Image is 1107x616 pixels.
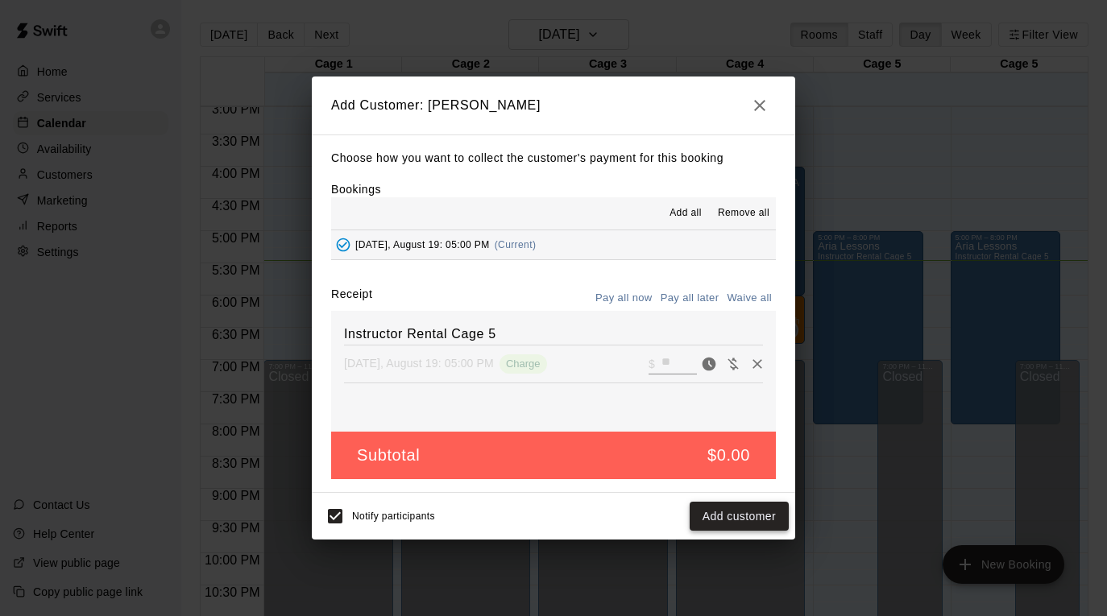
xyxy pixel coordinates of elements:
[331,148,776,168] p: Choose how you want to collect the customer's payment for this booking
[312,76,795,134] h2: Add Customer: [PERSON_NAME]
[657,286,723,311] button: Pay all later
[718,205,769,221] span: Remove all
[495,239,537,250] span: (Current)
[697,356,721,370] span: Pay now
[331,286,372,311] label: Receipt
[723,286,776,311] button: Waive all
[711,201,776,226] button: Remove all
[352,511,435,522] span: Notify participants
[344,324,763,345] h6: Instructor Rental Cage 5
[331,183,381,196] label: Bookings
[707,444,750,466] h5: $0.00
[721,356,745,370] span: Waive payment
[660,201,711,226] button: Add all
[344,355,494,371] p: [DATE], August 19: 05:00 PM
[357,444,420,466] h5: Subtotal
[591,286,657,311] button: Pay all now
[690,502,789,531] button: Add customer
[649,356,655,372] p: $
[670,205,702,221] span: Add all
[331,230,776,260] button: Added - Collect Payment[DATE], August 19: 05:00 PM(Current)
[745,352,769,376] button: Remove
[331,233,355,257] button: Added - Collect Payment
[355,239,490,250] span: [DATE], August 19: 05:00 PM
